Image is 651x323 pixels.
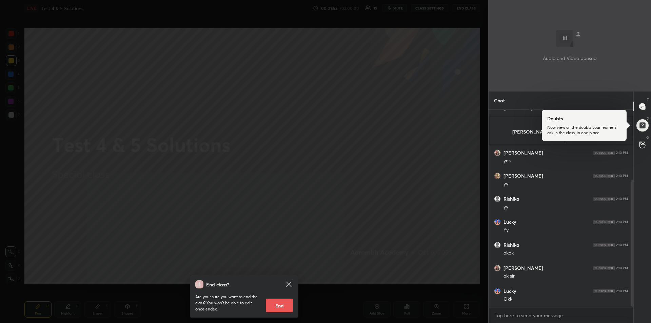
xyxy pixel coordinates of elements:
[647,116,649,121] p: D
[494,242,500,248] img: default.png
[489,110,633,307] div: grid
[593,197,615,201] img: 4P8fHbbgJtejmAAAAAElFTkSuQmCC
[504,196,519,202] h6: Rishika
[616,220,628,224] div: 2:10 PM
[494,136,628,141] p: & 2 others joined
[593,174,615,178] img: 4P8fHbbgJtejmAAAAAElFTkSuQmCC
[593,243,615,247] img: 4P8fHbbgJtejmAAAAAElFTkSuQmCC
[266,299,293,312] button: End
[616,266,628,270] div: 2:10 PM
[504,273,628,280] div: ok sir
[494,129,628,135] p: [PERSON_NAME], [PERSON_NAME], Alhan
[616,151,628,155] div: 2:10 PM
[543,55,597,62] p: Audio and Video paused
[593,220,615,224] img: 4P8fHbbgJtejmAAAAAElFTkSuQmCC
[593,289,615,293] img: 4P8fHbbgJtejmAAAAAElFTkSuQmCC
[504,265,543,271] h6: [PERSON_NAME]
[504,173,543,179] h6: [PERSON_NAME]
[494,150,500,156] img: thumbnail.jpg
[504,204,628,210] div: yy
[504,181,628,187] div: yy
[195,294,260,312] p: Are your sure you want to end the class? You won’t be able to edit once ended.
[494,288,500,294] img: thumbnail.jpg
[593,151,615,155] img: 4P8fHbbgJtejmAAAAAElFTkSuQmCC
[504,150,543,156] h6: [PERSON_NAME]
[504,227,628,234] div: Yy
[494,196,500,202] img: default.png
[504,296,628,303] div: Okk
[646,135,649,140] p: G
[504,158,628,164] div: yes
[494,173,500,179] img: thumbnail.jpg
[616,174,628,178] div: 2:10 PM
[616,243,628,247] div: 2:10 PM
[504,242,519,248] h6: Rishika
[504,288,516,294] h6: Lucky
[593,266,615,270] img: 4P8fHbbgJtejmAAAAAElFTkSuQmCC
[647,97,649,102] p: T
[616,197,628,201] div: 2:10 PM
[489,92,510,109] p: Chat
[494,219,500,225] img: thumbnail.jpg
[616,289,628,293] div: 2:10 PM
[504,219,516,225] h6: Lucky
[504,250,628,257] div: okok
[206,281,229,288] h4: End class?
[494,265,500,271] img: thumbnail.jpg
